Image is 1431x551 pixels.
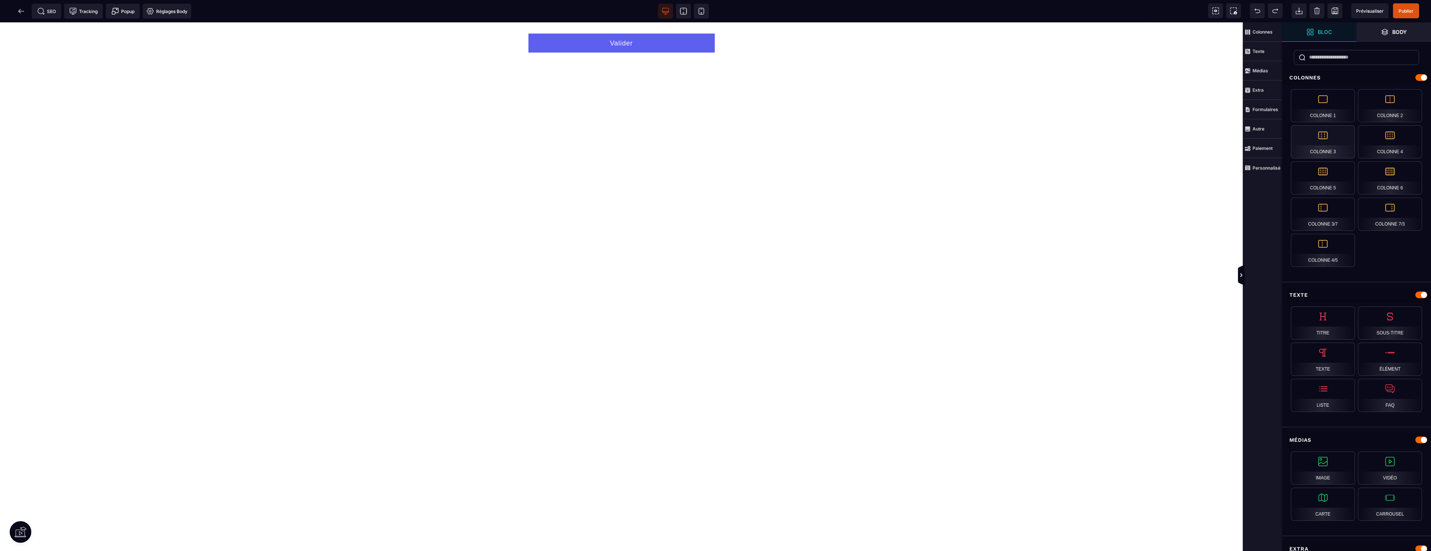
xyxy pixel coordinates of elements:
[1358,161,1422,195] div: Colonne 6
[1252,107,1278,112] strong: Formulaires
[1356,8,1384,14] span: Prévisualiser
[658,4,673,19] span: Voir bureau
[1291,198,1355,231] div: Colonne 3/7
[694,4,709,19] span: Voir mobile
[1291,343,1355,376] div: Texte
[1291,379,1355,412] div: Liste
[143,4,191,19] span: Favicon
[1282,264,1289,287] span: Afficher les vues
[106,4,140,19] span: Créer une alerte modale
[1291,306,1355,340] div: Titre
[1252,48,1264,54] strong: Texte
[1291,234,1355,267] div: Colonne 4/5
[1358,488,1422,521] div: Carrousel
[1282,71,1431,85] div: Colonnes
[1358,451,1422,485] div: Vidéo
[1243,61,1282,81] span: Médias
[1358,89,1422,122] div: Colonne 2
[676,4,691,19] span: Voir tablette
[1243,100,1282,119] span: Formulaires
[1250,3,1265,18] span: Défaire
[1318,29,1332,35] strong: Bloc
[1252,29,1273,35] strong: Colonnes
[1268,3,1283,18] span: Rétablir
[1358,198,1422,231] div: Colonne 7/3
[1392,29,1407,35] strong: Body
[1252,145,1273,151] strong: Paiement
[1282,288,1431,302] div: Texte
[146,7,187,15] span: Réglages Body
[1292,3,1307,18] span: Importer
[1243,42,1282,61] span: Texte
[1291,488,1355,521] div: Carte
[69,7,98,15] span: Tracking
[1243,22,1282,42] span: Colonnes
[1291,125,1355,158] div: Colonne 3
[1393,3,1419,18] span: Enregistrer le contenu
[1358,125,1422,158] div: Colonne 4
[1282,433,1431,447] div: Médias
[111,7,135,15] span: Popup
[1358,379,1422,412] div: FAQ
[1310,3,1324,18] span: Nettoyage
[1208,3,1223,18] span: Voir les composants
[1358,343,1422,376] div: Élément
[1358,306,1422,340] div: Sous-titre
[1252,165,1280,171] strong: Personnalisé
[1282,22,1356,42] span: Ouvrir les blocs
[1243,139,1282,158] span: Paiement
[1252,68,1268,73] strong: Médias
[1291,161,1355,195] div: Colonne 5
[1351,3,1389,18] span: Aperçu
[1327,3,1342,18] span: Enregistrer
[1252,126,1264,132] strong: Autre
[14,4,29,19] span: Retour
[1291,451,1355,485] div: Image
[528,11,715,30] button: Valider
[1399,8,1413,14] span: Publier
[32,4,61,19] span: Métadata SEO
[1243,158,1282,177] span: Personnalisé
[37,7,56,15] span: SEO
[1291,89,1355,122] div: Colonne 1
[64,4,103,19] span: Code de suivi
[1243,81,1282,100] span: Extra
[1226,3,1241,18] span: Capture d'écran
[1356,22,1431,42] span: Ouvrir les calques
[1252,87,1264,93] strong: Extra
[1243,119,1282,139] span: Autre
